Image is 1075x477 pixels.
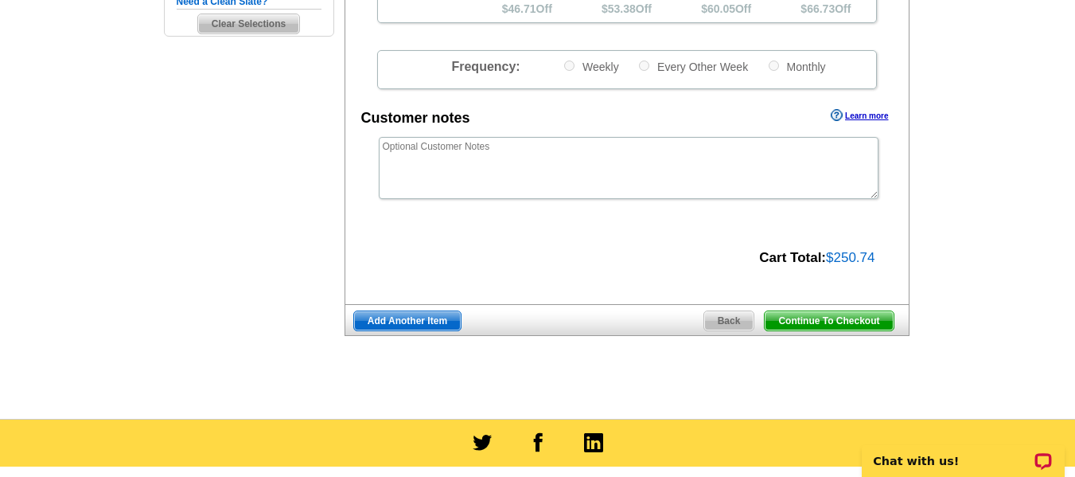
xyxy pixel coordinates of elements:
[608,2,636,15] span: 53.38
[637,59,748,74] label: Every Other Week
[508,2,536,15] span: 46.71
[639,61,649,71] input: Every Other Week
[831,109,888,122] a: Learn more
[361,108,470,129] div: Customer notes
[826,250,874,265] span: $250.74
[704,311,754,330] span: Back
[707,2,735,15] span: 60.05
[851,427,1075,477] iframe: LiveChat chat widget
[353,311,462,331] a: Add Another Item
[703,311,755,331] a: Back
[769,61,779,71] input: Monthly
[564,61,575,71] input: Weekly
[759,250,826,265] strong: Cart Total:
[765,311,893,330] span: Continue To Checkout
[563,59,619,74] label: Weekly
[767,59,826,74] label: Monthly
[807,2,835,15] span: 66.73
[451,60,520,73] span: Frequency:
[198,14,299,33] span: Clear Selections
[354,311,461,330] span: Add Another Item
